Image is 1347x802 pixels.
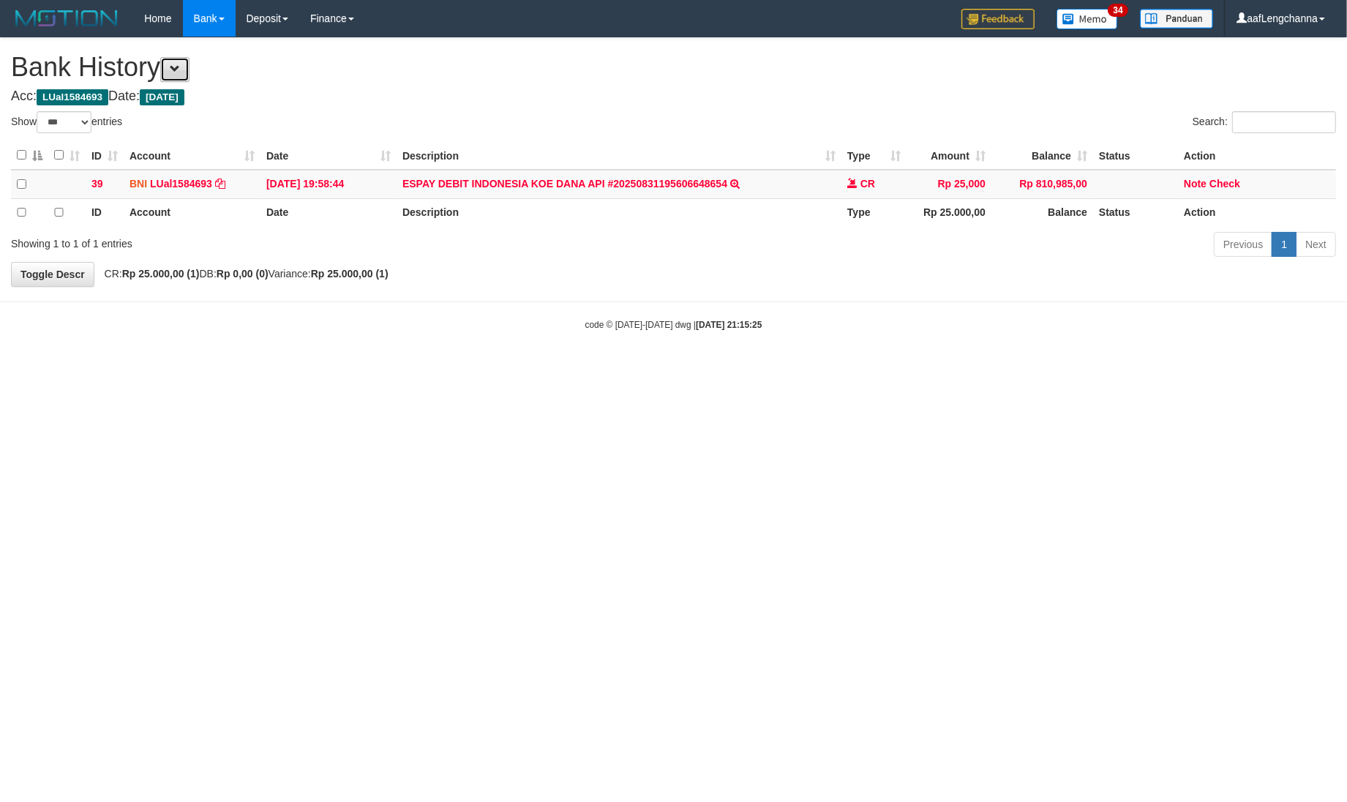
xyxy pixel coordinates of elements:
span: LUal1584693 [37,89,108,105]
a: ESPAY DEBIT INDONESIA KOE DANA API #20250831195606648654 [402,178,727,190]
span: 34 [1108,4,1127,17]
img: MOTION_logo.png [11,7,122,29]
th: Status [1093,141,1178,170]
th: Type [841,198,907,226]
span: CR: DB: Variance: [97,268,389,280]
th: ID [86,198,124,226]
a: Copy LUal1584693 to clipboard [215,178,225,190]
h1: Bank History [11,53,1336,82]
img: panduan.png [1140,9,1213,29]
h4: Acc: Date: [11,89,1336,104]
th: Date: activate to sort column ascending [260,141,397,170]
th: : activate to sort column ascending [48,141,86,170]
th: Type: activate to sort column ascending [841,141,907,170]
img: Feedback.jpg [961,9,1035,29]
th: ID: activate to sort column ascending [86,141,124,170]
a: Toggle Descr [11,262,94,287]
strong: [DATE] 21:15:25 [696,320,762,330]
th: Amount: activate to sort column ascending [907,141,991,170]
th: Description [397,198,841,226]
strong: Rp 0,00 (0) [217,268,269,280]
span: CR [860,178,875,190]
strong: Rp 25.000,00 (1) [122,268,200,280]
label: Show entries [11,111,122,133]
a: Note [1184,178,1207,190]
small: code © [DATE]-[DATE] dwg | [585,320,762,330]
select: Showentries [37,111,91,133]
td: Rp 25,000 [907,170,991,198]
th: Balance [991,198,1093,226]
a: LUal1584693 [150,178,212,190]
a: Next [1296,232,1336,257]
th: Status [1093,198,1178,226]
a: Check [1209,178,1240,190]
td: Rp 810,985,00 [991,170,1093,198]
span: BNI [130,178,147,190]
span: 39 [91,178,103,190]
strong: Rp 25.000,00 (1) [311,268,389,280]
th: Account [124,198,260,226]
span: [DATE] [140,89,184,105]
th: Action [1178,198,1336,226]
div: Showing 1 to 1 of 1 entries [11,231,550,251]
th: Account: activate to sort column ascending [124,141,260,170]
th: Balance: activate to sort column ascending [991,141,1093,170]
td: [DATE] 19:58:44 [260,170,397,198]
th: Date [260,198,397,226]
th: Description: activate to sort column ascending [397,141,841,170]
a: Previous [1214,232,1272,257]
a: 1 [1272,232,1297,257]
th: : activate to sort column descending [11,141,48,170]
input: Search: [1232,111,1336,133]
th: Rp 25.000,00 [907,198,991,226]
img: Button%20Memo.svg [1057,9,1118,29]
th: Action [1178,141,1336,170]
label: Search: [1193,111,1336,133]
